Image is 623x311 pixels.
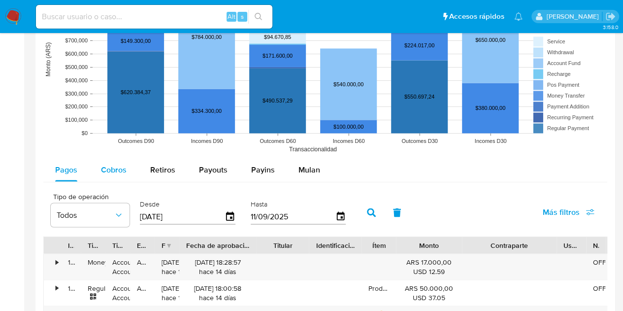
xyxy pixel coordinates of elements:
[605,11,616,22] a: Salir
[241,12,244,21] span: s
[228,12,235,21] span: Alt
[36,10,272,23] input: Buscar usuario o caso...
[449,11,504,22] span: Accesos rápidos
[602,23,618,31] span: 3.158.0
[546,12,602,21] p: sofia.ferreiro@mercadolibre.com
[248,10,268,24] button: search-icon
[514,12,523,21] a: Notificaciones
